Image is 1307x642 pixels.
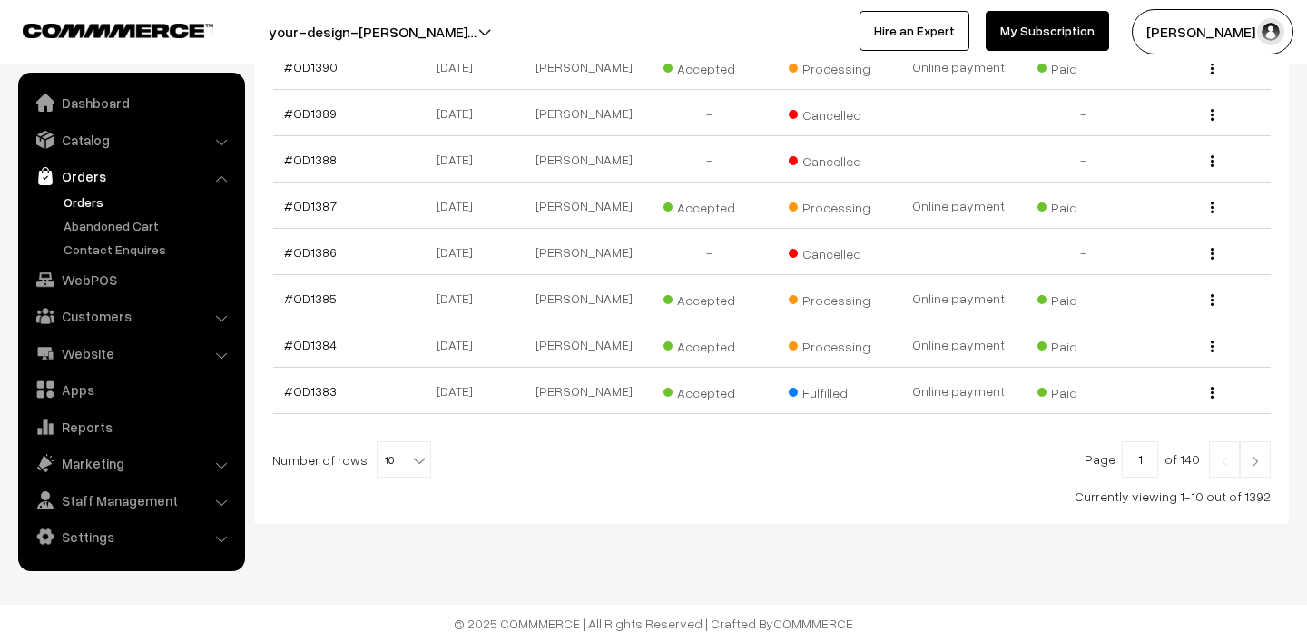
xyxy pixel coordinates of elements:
span: Cancelled [789,147,880,171]
td: - [1021,136,1145,183]
td: [DATE] [398,90,522,136]
img: Menu [1211,109,1214,121]
img: Menu [1211,202,1214,213]
a: Marketing [23,447,239,479]
td: [PERSON_NAME] [522,90,646,136]
td: [DATE] [398,321,522,368]
span: Processing [789,54,880,78]
span: of 140 [1165,451,1200,467]
a: Catalog [23,123,239,156]
span: Cancelled [789,240,880,263]
a: Contact Enquires [59,240,239,259]
span: Paid [1037,332,1128,356]
span: Accepted [663,286,754,310]
td: Online payment [896,44,1020,90]
a: Customers [23,300,239,332]
img: COMMMERCE [23,24,213,37]
span: Accepted [663,332,754,356]
img: Left [1216,456,1233,467]
button: [PERSON_NAME] N.P [1132,9,1293,54]
a: #OD1385 [284,291,337,306]
img: Menu [1211,341,1214,352]
span: Accepted [663,379,754,402]
td: [DATE] [398,44,522,90]
span: Fulfilled [789,379,880,402]
td: [DATE] [398,368,522,414]
td: [PERSON_NAME] [522,321,646,368]
td: [PERSON_NAME] [522,44,646,90]
a: Apps [23,373,239,406]
div: Currently viewing 1-10 out of 1392 [272,487,1271,506]
span: Processing [789,332,880,356]
td: - [1021,229,1145,275]
td: [PERSON_NAME] [522,183,646,229]
a: #OD1386 [284,244,337,260]
span: Paid [1037,54,1128,78]
span: 10 [377,441,431,478]
img: Menu [1211,294,1214,306]
a: #OD1390 [284,59,338,74]
td: - [647,90,771,136]
a: #OD1384 [284,337,337,352]
span: Number of rows [272,450,368,469]
td: [DATE] [398,275,522,321]
a: #OD1388 [284,152,337,167]
img: user [1257,18,1284,45]
td: [DATE] [398,183,522,229]
td: - [1021,90,1145,136]
a: WebPOS [23,263,239,296]
a: #OD1387 [284,198,337,213]
span: Page [1085,451,1115,467]
a: Dashboard [23,86,239,119]
a: Staff Management [23,484,239,517]
span: Processing [789,193,880,217]
td: [DATE] [398,229,522,275]
td: [PERSON_NAME] [522,368,646,414]
a: #OD1383 [284,383,337,399]
a: Settings [23,520,239,553]
a: Reports [23,410,239,443]
a: My Subscription [986,11,1109,51]
td: [DATE] [398,136,522,183]
a: COMMMERCE [773,616,853,631]
td: Online payment [896,321,1020,368]
button: your-design-[PERSON_NAME]… [205,9,540,54]
td: - [647,136,771,183]
span: Accepted [663,193,754,217]
td: Online payment [896,183,1020,229]
td: [PERSON_NAME] [522,275,646,321]
img: Menu [1211,387,1214,399]
span: Paid [1037,193,1128,217]
td: [PERSON_NAME] [522,136,646,183]
span: Accepted [663,54,754,78]
img: Right [1247,456,1263,467]
a: Abandoned Cart [59,216,239,235]
td: - [647,229,771,275]
span: 10 [378,442,430,479]
span: Processing [789,286,880,310]
td: Online payment [896,275,1020,321]
img: Menu [1211,155,1214,167]
img: Menu [1211,63,1214,74]
img: Menu [1211,248,1214,260]
td: Online payment [896,368,1020,414]
td: [PERSON_NAME] [522,229,646,275]
a: Website [23,337,239,370]
span: Paid [1037,379,1128,402]
span: Cancelled [789,101,880,124]
a: COMMMERCE [23,18,182,40]
a: Orders [23,160,239,193]
span: Paid [1037,286,1128,310]
a: Orders [59,193,239,212]
a: #OD1389 [284,105,337,121]
a: Hire an Expert [860,11,969,51]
